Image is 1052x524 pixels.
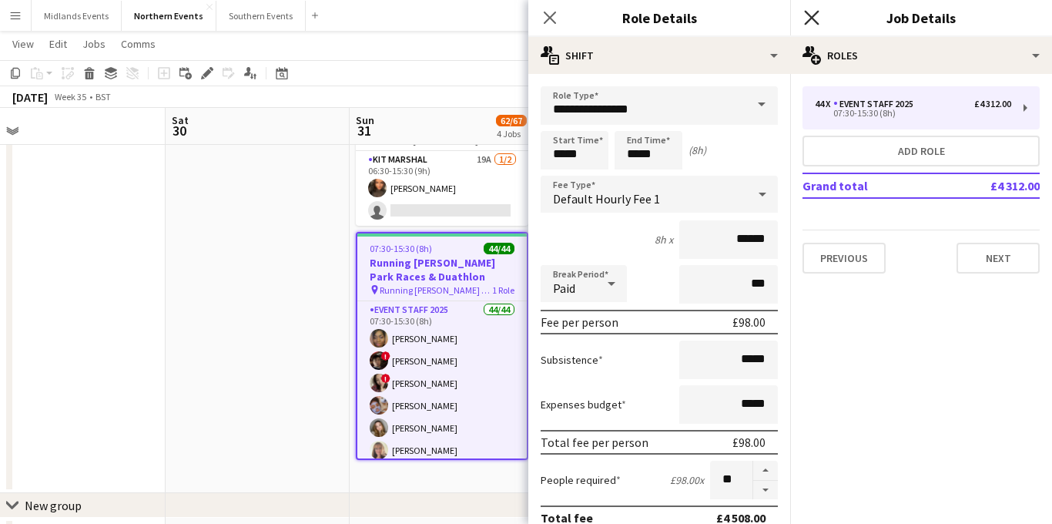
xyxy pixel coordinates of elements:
[753,481,778,500] button: Decrease
[172,113,189,127] span: Sat
[380,284,492,296] span: Running [PERSON_NAME] Park Races & Duathlon
[496,115,527,126] span: 62/67
[216,1,306,31] button: Southern Events
[32,1,122,31] button: Midlands Events
[76,34,112,54] a: Jobs
[974,99,1011,109] div: £4 312.00
[957,243,1040,274] button: Next
[943,173,1040,198] td: £4 312.00
[541,314,618,330] div: Fee per person
[49,37,67,51] span: Edit
[121,37,156,51] span: Comms
[553,191,660,207] span: Default Hourly Fee 1
[43,34,73,54] a: Edit
[356,151,528,226] app-card-role: Kit Marshal19A1/206:30-15:30 (9h)[PERSON_NAME]
[732,314,766,330] div: £98.00
[528,37,790,74] div: Shift
[12,89,48,105] div: [DATE]
[732,435,766,450] div: £98.00
[492,284,514,296] span: 1 Role
[356,232,528,460] app-job-card: 07:30-15:30 (8h)44/44Running [PERSON_NAME] Park Races & Duathlon Running [PERSON_NAME] Park Races...
[688,143,706,157] div: (8h)
[815,99,833,109] div: 44 x
[25,498,82,513] div: New group
[82,37,106,51] span: Jobs
[541,435,648,450] div: Total fee per person
[115,34,162,54] a: Comms
[553,280,575,296] span: Paid
[356,83,528,226] app-job-card: 06:30-15:30 (9h)1/2RT Kit Assistant - Running [PERSON_NAME] Park Races & Duathlon Running [PERSON...
[356,113,374,127] span: Sun
[51,91,89,102] span: Week 35
[802,136,1040,166] button: Add role
[655,233,673,247] div: 8h x
[95,91,111,102] div: BST
[833,99,920,109] div: Event Staff 2025
[790,37,1052,74] div: Roles
[370,243,432,254] span: 07:30-15:30 (8h)
[541,398,626,411] label: Expenses budget
[122,1,216,31] button: Northern Events
[541,353,603,367] label: Subsistence
[6,34,40,54] a: View
[670,473,704,487] div: £98.00 x
[790,8,1052,28] h3: Job Details
[381,374,390,383] span: !
[815,109,1011,117] div: 07:30-15:30 (8h)
[802,243,886,274] button: Previous
[484,243,514,254] span: 44/44
[528,8,790,28] h3: Role Details
[541,473,621,487] label: People required
[753,461,778,481] button: Increase
[802,173,943,198] td: Grand total
[381,351,390,361] span: !
[12,37,34,51] span: View
[357,256,527,284] h3: Running [PERSON_NAME] Park Races & Duathlon
[497,128,526,139] div: 4 Jobs
[169,122,189,139] span: 30
[353,122,374,139] span: 31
